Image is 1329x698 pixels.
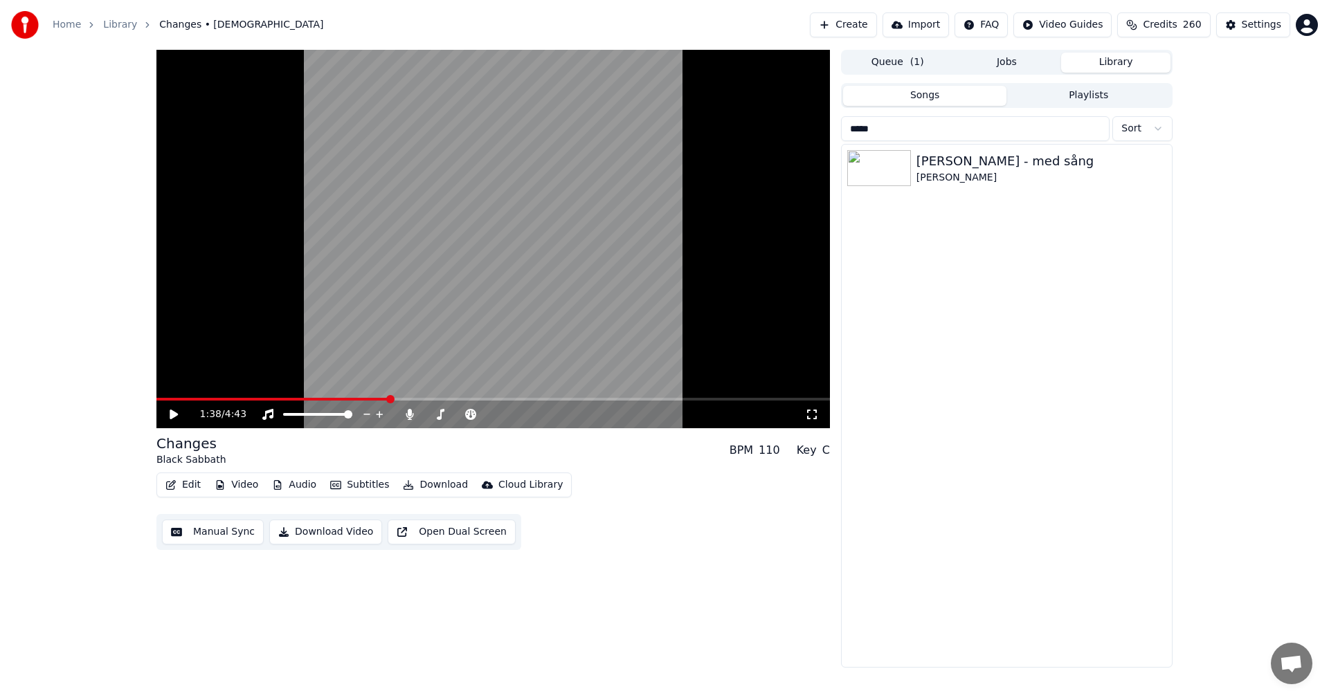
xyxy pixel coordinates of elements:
[325,475,395,495] button: Subtitles
[266,475,322,495] button: Audio
[1271,643,1312,684] a: Öppna chatt
[883,12,949,37] button: Import
[810,12,877,37] button: Create
[916,171,1166,185] div: [PERSON_NAME]
[822,442,830,459] div: C
[1216,12,1290,37] button: Settings
[1013,12,1112,37] button: Video Guides
[388,520,516,544] button: Open Dual Screen
[955,12,1008,37] button: FAQ
[200,407,233,421] div: /
[162,520,264,544] button: Manual Sync
[209,475,264,495] button: Video
[1121,122,1141,136] span: Sort
[159,18,323,32] span: Changes • [DEMOGRAPHIC_DATA]
[156,453,226,467] div: Black Sabbath
[843,53,952,73] button: Queue
[1061,53,1170,73] button: Library
[910,55,924,69] span: ( 1 )
[843,86,1007,106] button: Songs
[1183,18,1202,32] span: 260
[156,434,226,453] div: Changes
[103,18,137,32] a: Library
[53,18,81,32] a: Home
[269,520,382,544] button: Download Video
[498,478,563,492] div: Cloud Library
[397,475,473,495] button: Download
[952,53,1062,73] button: Jobs
[1006,86,1170,106] button: Playlists
[225,407,246,421] span: 4:43
[797,442,817,459] div: Key
[200,407,221,421] span: 1:38
[759,442,780,459] div: 110
[730,442,753,459] div: BPM
[1242,18,1281,32] div: Settings
[11,11,39,39] img: youka
[53,18,324,32] nav: breadcrumb
[160,475,206,495] button: Edit
[1143,18,1177,32] span: Credits
[1117,12,1210,37] button: Credits260
[916,151,1166,171] div: [PERSON_NAME] - med sång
